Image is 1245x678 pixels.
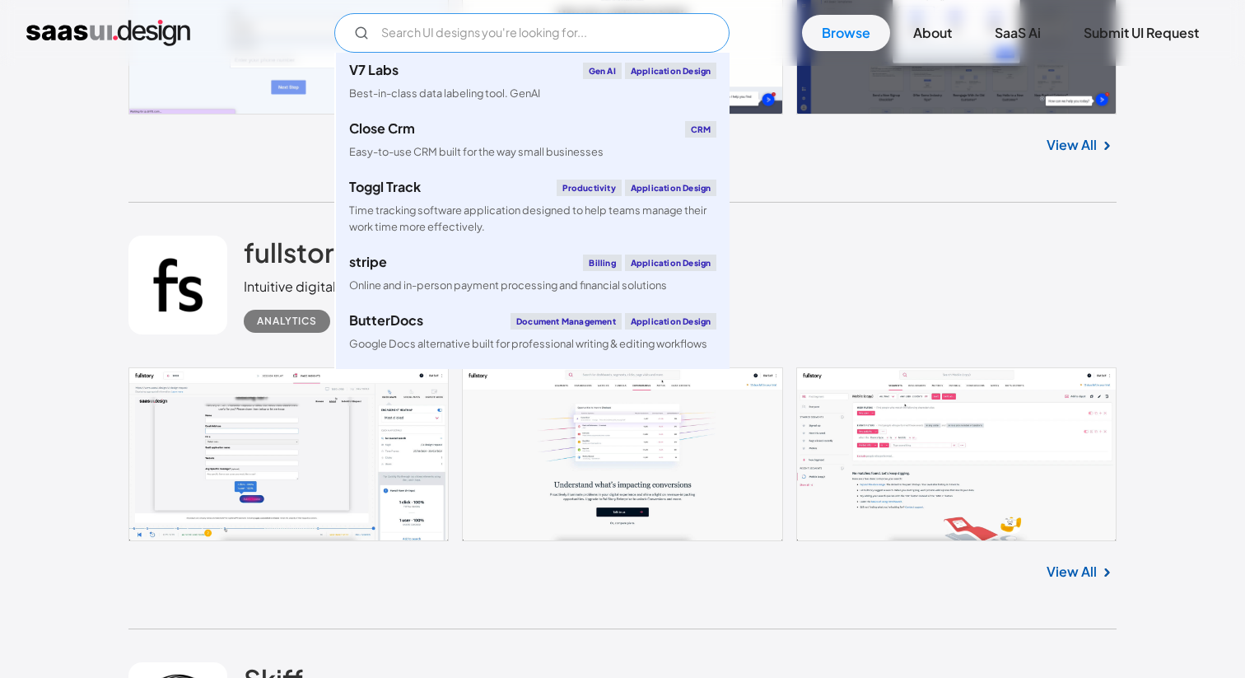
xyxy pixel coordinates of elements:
div: Application Design [625,63,717,79]
div: V7 Labs [349,63,399,77]
form: Email Form [334,13,730,53]
div: CRM [685,121,717,138]
div: Application Design [625,255,717,271]
div: Google Docs alternative built for professional writing & editing workflows [349,336,707,352]
a: stripeBillingApplication DesignOnline and in-person payment processing and financial solutions [336,245,730,303]
a: Browse [802,15,890,51]
a: About [893,15,972,51]
a: ButterDocsDocument ManagementApplication DesignGoogle Docs alternative built for professional wri... [336,303,730,362]
a: home [26,20,190,46]
div: Billing [583,255,621,271]
div: Online and in-person payment processing and financial solutions [349,278,667,293]
a: View All [1047,562,1097,582]
a: Toggl TrackProductivityApplication DesignTime tracking software application designed to help team... [336,170,730,244]
a: View All [1047,135,1097,155]
div: Application Design [625,180,717,196]
div: Easy-to-use CRM built for the way small businesses [349,144,604,160]
div: Toggl Track [349,180,421,194]
a: V7 LabsGen AIApplication DesignBest-in-class data labeling tool. GenAI [336,53,730,111]
a: Close CrmCRMEasy-to-use CRM built for the way small businesses [336,111,730,170]
div: Application Design [625,313,717,330]
div: Document Management [511,313,622,330]
a: klaviyoEmail MarketingApplication DesignCreate personalised customer experiences across email, SM... [336,362,730,436]
div: Gen AI [583,63,622,79]
div: ButterDocs [349,314,423,327]
div: Close Crm [349,122,415,135]
a: Submit UI Request [1064,15,1219,51]
div: Best-in-class data labeling tool. GenAI [349,86,540,101]
div: Analytics [257,311,317,331]
input: Search UI designs you're looking for... [334,13,730,53]
h2: fullstory [244,236,349,269]
div: Intuitive digital experience analytics [244,277,469,297]
a: SaaS Ai [975,15,1061,51]
a: fullstory [244,236,349,277]
div: stripe [349,255,387,269]
div: Time tracking software application designed to help teams manage their work time more effectively. [349,203,716,234]
div: Productivity [557,180,621,196]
